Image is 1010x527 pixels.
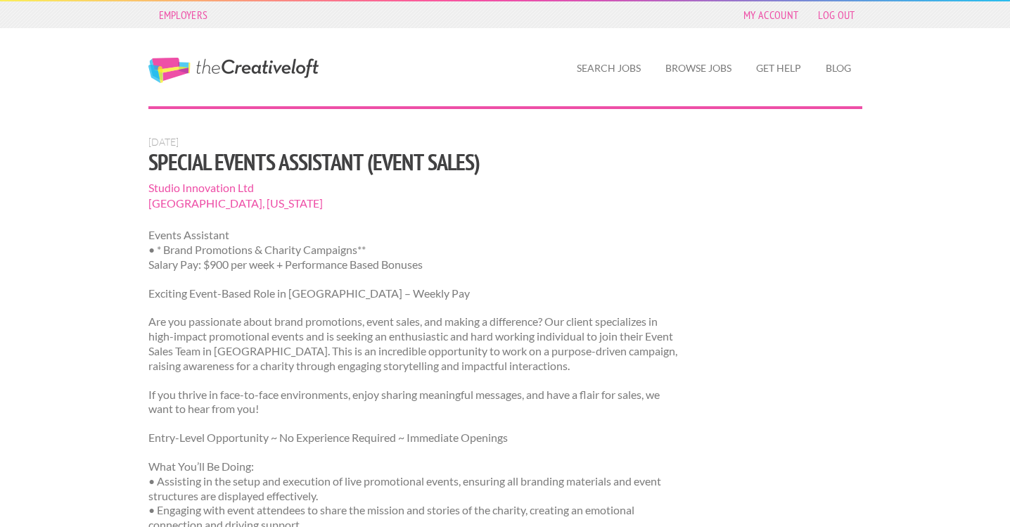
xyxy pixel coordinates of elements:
[152,5,215,25] a: Employers
[745,52,812,84] a: Get Help
[148,58,319,83] a: The Creative Loft
[736,5,805,25] a: My Account
[148,388,678,417] p: If you thrive in face-to-face environments, enjoy sharing meaningful messages, and have a flair f...
[814,52,862,84] a: Blog
[148,136,179,148] span: [DATE]
[148,196,678,211] span: [GEOGRAPHIC_DATA], [US_STATE]
[148,286,678,301] p: Exciting Event-Based Role in [GEOGRAPHIC_DATA] – Weekly Pay
[148,315,678,373] p: Are you passionate about brand promotions, event sales, and making a difference? Our client speci...
[654,52,743,84] a: Browse Jobs
[811,5,862,25] a: Log Out
[148,180,678,196] span: Studio Innovation Ltd
[148,228,678,272] p: Events Assistant • * Brand Promotions & Charity Campaigns** Salary Pay: $900 per week + Performan...
[148,149,678,174] h1: Special Events Assistant (Event Sales)
[565,52,652,84] a: Search Jobs
[148,431,678,445] p: Entry-Level Opportunity ~ No Experience Required ~ Immediate Openings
